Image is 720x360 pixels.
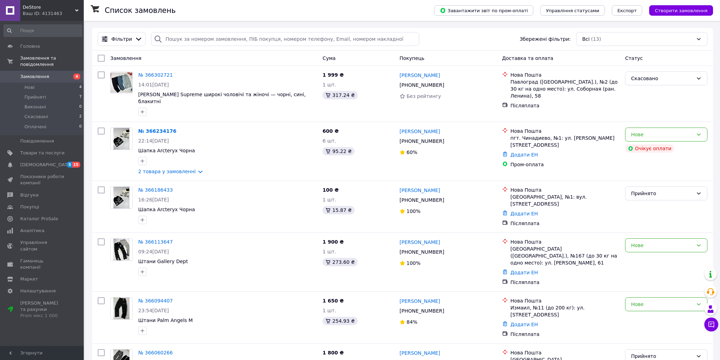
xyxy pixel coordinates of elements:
[67,162,72,168] span: 5
[511,279,620,286] div: Післяплата
[138,317,193,323] a: Штани Palm Angels M
[322,298,344,304] span: 1 650 ₴
[631,131,693,138] div: Нове
[24,94,46,100] span: Прийняті
[24,104,46,110] span: Виконані
[138,197,169,202] span: 16:26[DATE]
[138,128,176,134] a: № 366234176
[79,114,82,120] span: 2
[582,36,589,43] span: Всі
[322,308,336,313] span: 1 шт.
[617,8,637,13] span: Експорт
[400,55,424,61] span: Покупець
[111,72,132,93] img: Фото товару
[511,322,538,327] a: Додати ЕН
[631,300,693,308] div: Нове
[704,317,718,331] button: Чат з покупцем
[407,319,417,325] span: 84%
[322,128,339,134] span: 600 ₴
[20,288,56,294] span: Налаштування
[110,71,133,94] a: Фото товару
[20,74,49,80] span: Замовлення
[20,204,39,210] span: Покупці
[511,304,620,318] div: Измаил, №11 (до 200 кг): ул. [STREET_ADDRESS]
[400,239,440,246] a: [PERSON_NAME]
[502,55,554,61] span: Доставка та оплата
[138,350,173,355] a: № 366060266
[322,55,335,61] span: Cума
[20,276,38,282] span: Маркет
[511,331,620,338] div: Післяплата
[138,249,169,254] span: 09:24[DATE]
[322,197,336,202] span: 1 шт.
[79,124,82,130] span: 0
[20,174,65,186] span: Показники роботи компанії
[138,259,188,264] a: Штани Gallery Dept
[138,169,196,174] a: 2 товара у замовленні
[511,161,620,168] div: Пром-оплата
[440,7,528,14] span: Завантажити звіт по пром-оплаті
[631,190,693,197] div: Прийнято
[625,55,643,61] span: Статус
[138,148,195,153] a: Шапка Arcteryx Чорна
[649,5,713,16] button: Створити замовлення
[113,239,130,260] img: Фото товару
[540,5,605,16] button: Управління статусами
[631,242,693,249] div: Нове
[110,186,133,209] a: Фото товару
[3,24,82,37] input: Пошук
[111,36,132,43] span: Фільтри
[322,138,336,144] span: 6 шт.
[322,206,354,214] div: 15.87 ₴
[79,94,82,100] span: 7
[511,71,620,78] div: Нова Пошта
[322,249,336,254] span: 1 шт.
[322,147,354,155] div: 95.22 ₴
[20,138,54,144] span: Повідомлення
[407,93,441,99] span: Без рейтингу
[138,298,173,304] a: № 366094407
[138,92,306,104] span: [PERSON_NAME] Supreme широкі чоловічі та жіночі — чорні, сині, блакитні
[511,186,620,193] div: Нова Пошта
[322,317,357,325] div: 254.93 ₴
[520,36,571,43] span: Збережені фільтри:
[79,84,82,91] span: 4
[322,91,357,99] div: 317.24 ₴
[398,136,446,146] div: [PHONE_NUMBER]
[398,306,446,316] div: [PHONE_NUMBER]
[20,55,84,68] span: Замовлення та повідомлення
[642,7,713,13] a: Створити замовлення
[20,228,44,234] span: Аналітика
[20,162,72,168] span: [DEMOGRAPHIC_DATA]
[511,349,620,356] div: Нова Пошта
[24,84,35,91] span: Нові
[20,300,65,319] span: [PERSON_NAME] та рахунки
[407,260,421,266] span: 100%
[138,72,173,78] a: № 366302721
[511,152,538,158] a: Додати ЕН
[612,5,643,16] button: Експорт
[511,211,538,216] a: Додати ЕН
[631,352,693,360] div: Прийнято
[434,5,533,16] button: Завантажити звіт по пром-оплаті
[20,216,58,222] span: Каталог ProSale
[322,350,344,355] span: 1 800 ₴
[138,138,169,144] span: 22:14[DATE]
[322,82,336,87] span: 1 шт.
[138,308,169,313] span: 23:54[DATE]
[138,207,195,212] a: Шапка Arcteryx Чорна
[511,193,620,207] div: [GEOGRAPHIC_DATA], №1: вул. [STREET_ADDRESS]
[105,6,176,15] h1: Список замовлень
[407,208,421,214] span: 100%
[23,10,84,17] div: Ваш ID: 4131463
[113,187,130,208] img: Фото товару
[151,32,419,46] input: Пошук за номером замовлення, ПІБ покупця, номером телефону, Email, номером накладної
[511,102,620,109] div: Післяплата
[79,104,82,110] span: 0
[400,128,440,135] a: [PERSON_NAME]
[138,82,169,87] span: 14:01[DATE]
[407,150,417,155] span: 60%
[20,192,38,198] span: Відгуки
